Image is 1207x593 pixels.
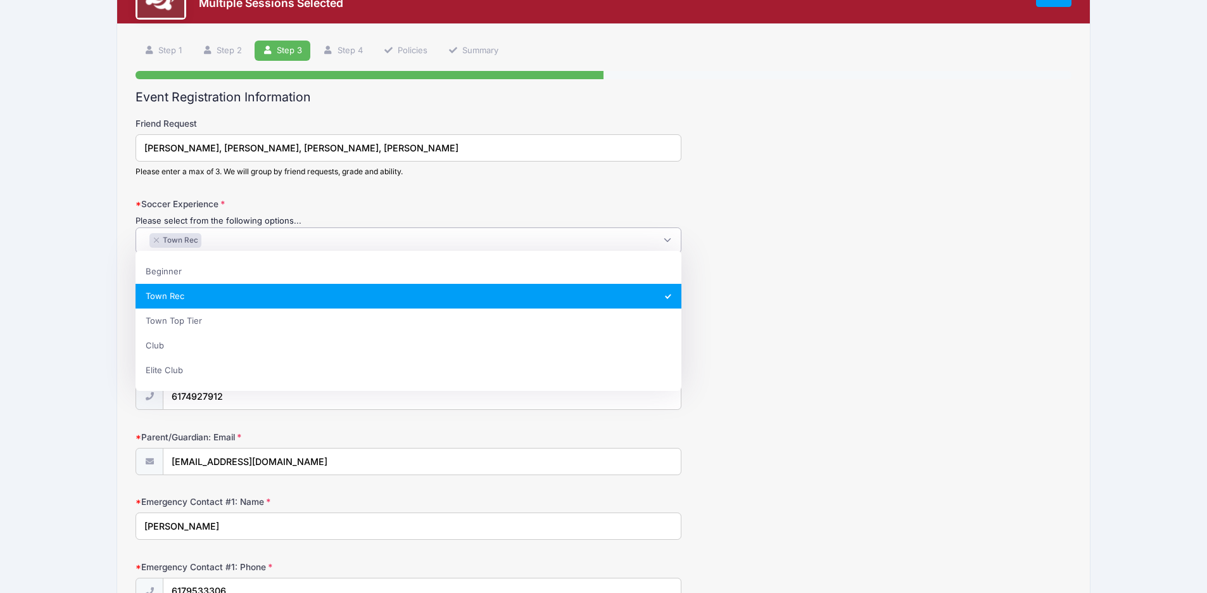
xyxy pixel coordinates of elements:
[255,41,311,61] a: Step 3
[136,259,681,284] li: Beginner
[136,431,448,443] label: Parent/Guardian: Email
[439,41,507,61] a: Summary
[136,215,681,227] div: Please select from the following options...
[136,358,681,383] li: Elite Club
[136,284,681,309] li: Town Rec
[375,41,436,61] a: Policies
[136,198,448,210] label: Soccer Experience
[136,90,1071,105] h2: Event Registration Information
[149,233,201,248] li: Town Rec
[142,234,149,246] textarea: Search
[163,448,681,475] input: email@email.com
[136,333,681,358] li: Club
[136,166,681,177] div: Please enter a max of 3. We will group by friend requests, grade and ability.
[163,383,681,410] input: (xxx) xxx-xxxx
[194,41,250,61] a: Step 2
[315,41,371,61] a: Step 4
[153,238,160,243] button: Remove item
[136,495,448,508] label: Emergency Contact #1: Name
[136,309,681,333] li: Town Top Tier
[136,117,448,130] label: Friend Request
[136,41,190,61] a: Step 1
[136,561,448,573] label: Emergency Contact #1: Phone
[163,235,198,246] span: Town Rec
